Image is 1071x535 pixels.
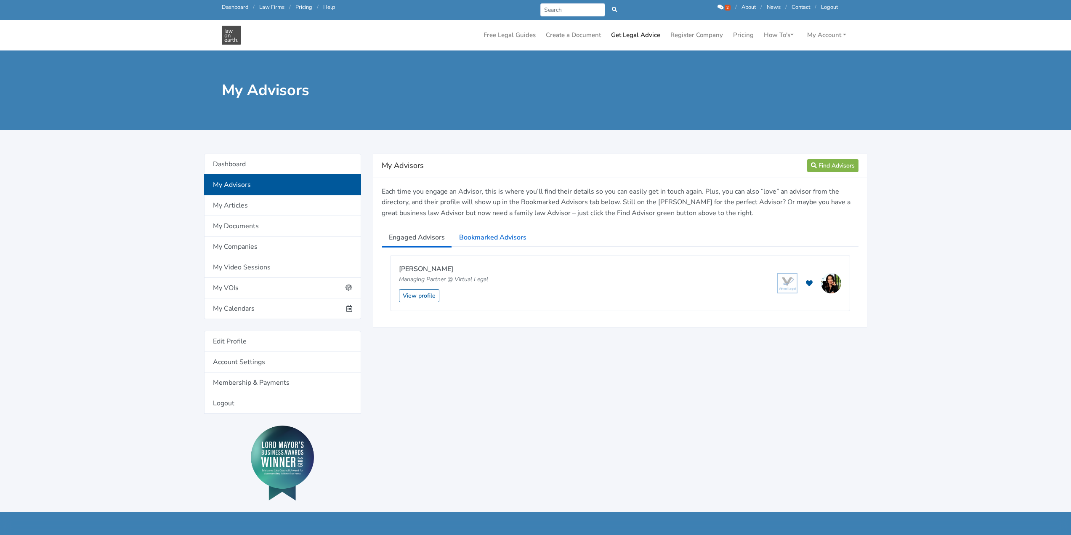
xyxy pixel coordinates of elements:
p: Managing Partner @ Virtual Legal [399,275,488,284]
a: My Video Sessions [204,257,361,278]
a: My Account [804,27,850,43]
a: Create a Document [542,27,604,43]
a: Logout [204,393,361,414]
a: Find Advisors [807,159,858,172]
a: My VOIs [204,278,361,298]
a: About [741,3,756,11]
a: Membership & Payments [204,373,361,393]
a: My Calendars [204,298,361,319]
a: How To's [760,27,797,43]
a: Law Firms [259,3,284,11]
a: 2 [718,3,732,11]
input: Search [540,3,606,16]
a: Logout [821,3,838,11]
span: / [760,3,762,11]
a: Help [323,3,335,11]
img: Lord Mayor's Award 2019 [251,426,314,500]
a: Edit Profile [204,331,361,352]
span: / [735,3,737,11]
span: / [815,3,816,11]
a: Dashboard [222,3,248,11]
a: News [767,3,781,11]
a: Dashboard [204,154,361,175]
a: Pricing [295,3,312,11]
a: My Advisors [204,174,361,195]
a: Bookmarked Advisors [452,227,534,248]
img: Virtual Legal [777,273,797,293]
h1: My Advisors [222,81,530,100]
span: / [317,3,319,11]
span: / [289,3,291,11]
a: Pricing [730,27,757,43]
a: My Articles [204,195,361,216]
p: [PERSON_NAME] [399,264,488,275]
a: Engaged Advisors [382,227,452,248]
a: Account Settings [204,352,361,373]
p: Each time you engage an Advisor, this is where you’ll find their details so you can easily get in... [382,186,858,219]
a: View profile [399,289,439,302]
a: Register Company [667,27,726,43]
span: / [253,3,255,11]
img: Law On Earth [222,26,241,45]
a: Get Legal Advice [608,27,664,43]
a: My Documents [204,216,361,237]
img: Katie Richards [821,273,841,293]
span: / [785,3,787,11]
span: 2 [725,5,731,11]
a: Contact [792,3,810,11]
a: Free Legal Guides [480,27,539,43]
a: My Companies [204,237,361,257]
h4: My Advisors [382,159,807,173]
